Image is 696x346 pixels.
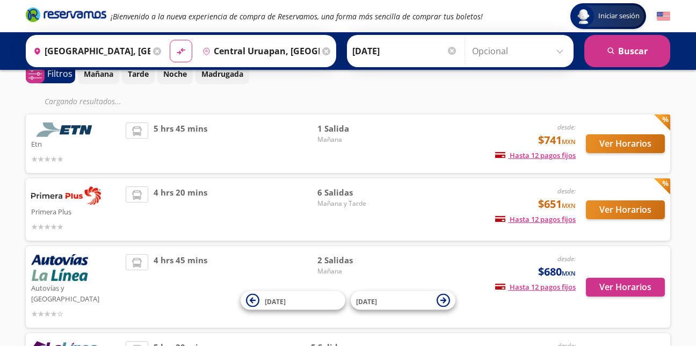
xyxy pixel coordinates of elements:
[31,122,101,137] img: Etn
[538,132,576,148] span: $741
[31,254,88,281] img: Autovías y La Línea
[317,135,393,145] span: Mañana
[538,196,576,212] span: $651
[562,201,576,210] small: MXN
[198,38,320,64] input: Buscar Destino
[557,254,576,263] em: desde:
[594,11,644,21] span: Iniciar sesión
[26,64,75,83] button: 0Filtros
[317,266,393,276] span: Mañana
[351,291,455,310] button: [DATE]
[45,96,121,106] em: Cargando resultados ...
[26,6,106,26] a: Brand Logo
[495,214,576,224] span: Hasta 12 pagos fijos
[495,150,576,160] span: Hasta 12 pagos fijos
[241,291,345,310] button: [DATE]
[317,254,393,266] span: 2 Salidas
[472,38,568,64] input: Opcional
[265,297,286,306] span: [DATE]
[201,68,243,80] p: Madrugada
[562,269,576,277] small: MXN
[154,186,207,233] span: 4 hrs 20 mins
[586,278,665,297] button: Ver Horarios
[538,264,576,280] span: $680
[163,68,187,80] p: Noche
[584,35,670,67] button: Buscar
[657,10,670,23] button: English
[356,297,377,306] span: [DATE]
[31,137,120,150] p: Etn
[317,199,393,208] span: Mañana y Tarde
[557,186,576,196] em: desde:
[586,134,665,153] button: Ver Horarios
[154,254,207,320] span: 4 hrs 45 mins
[29,38,150,64] input: Buscar Origen
[84,68,113,80] p: Mañana
[128,68,149,80] p: Tarde
[557,122,576,132] em: desde:
[157,63,193,84] button: Noche
[47,67,73,80] p: Filtros
[31,186,101,205] img: Primera Plus
[195,63,249,84] button: Madrugada
[562,138,576,146] small: MXN
[586,200,665,219] button: Ver Horarios
[317,122,393,135] span: 1 Salida
[122,63,155,84] button: Tarde
[317,186,393,199] span: 6 Salidas
[31,205,120,218] p: Primera Plus
[78,63,119,84] button: Mañana
[31,281,120,304] p: Autovías y [GEOGRAPHIC_DATA]
[495,282,576,292] span: Hasta 12 pagos fijos
[352,38,458,64] input: Elegir Fecha
[26,6,106,23] i: Brand Logo
[154,122,207,165] span: 5 hrs 45 mins
[111,11,483,21] em: ¡Bienvenido a la nueva experiencia de compra de Reservamos, una forma más sencilla de comprar tus...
